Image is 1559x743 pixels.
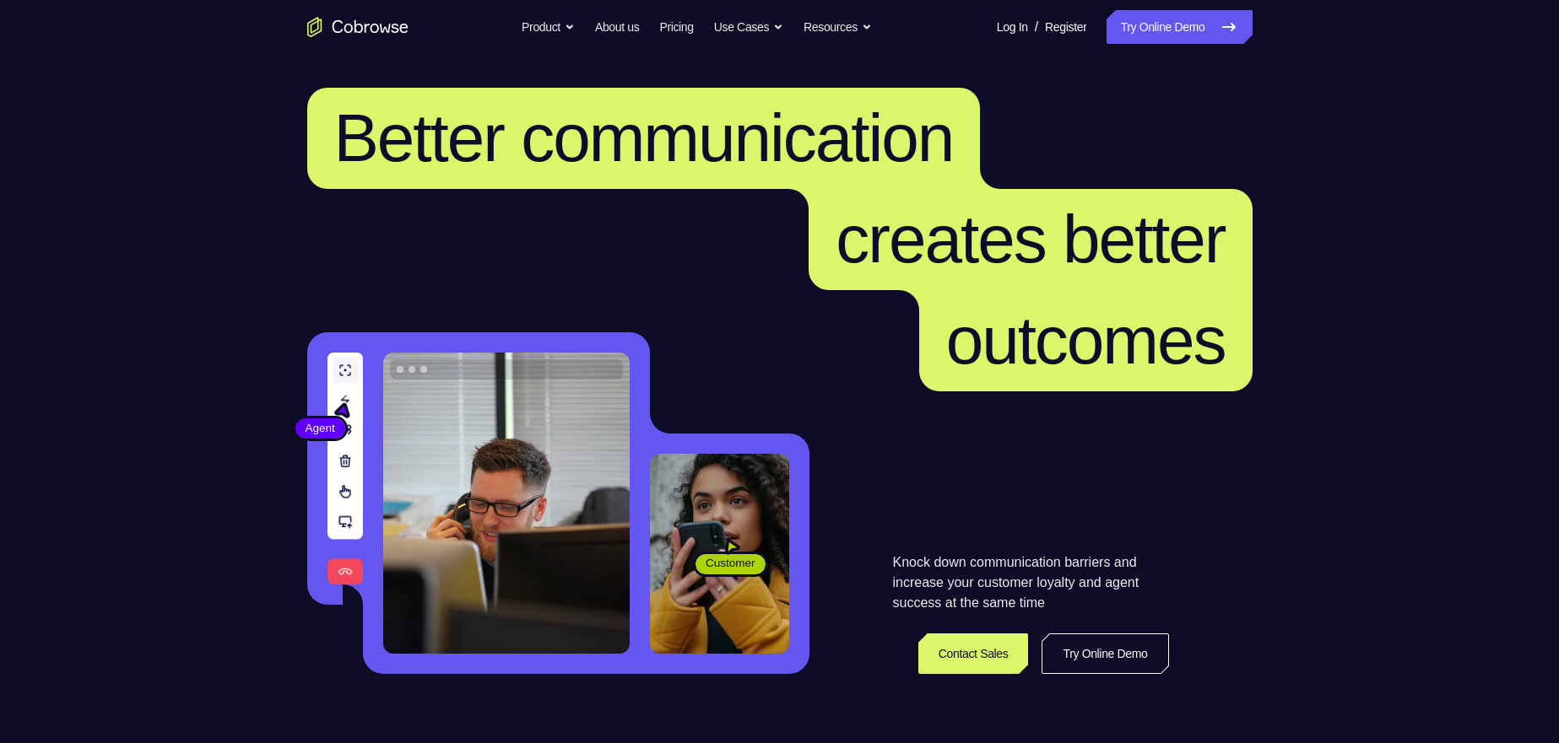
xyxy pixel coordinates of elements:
span: Agent [295,420,345,437]
a: Register [1045,10,1086,44]
span: / [1035,17,1038,37]
a: Log In [997,10,1028,44]
span: Customer [696,555,766,572]
span: Better communication [334,100,954,175]
a: Go to the home page [307,17,409,37]
button: Product [522,10,575,44]
img: A series of tools used in co-browsing sessions [327,353,363,584]
button: Use Cases [714,10,783,44]
a: About us [595,10,639,44]
button: Resources [804,10,872,44]
a: Try Online Demo [1107,10,1252,44]
img: A customer support agent talking on the phone [383,353,630,654]
a: Try Online Demo [1042,633,1168,674]
span: creates better [836,202,1225,277]
p: Knock down communication barriers and increase your customer loyalty and agent success at the sam... [893,552,1169,613]
a: Contact Sales [918,633,1029,674]
a: Pricing [659,10,693,44]
img: A customer holding their phone [650,454,789,654]
span: outcomes [946,303,1226,378]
